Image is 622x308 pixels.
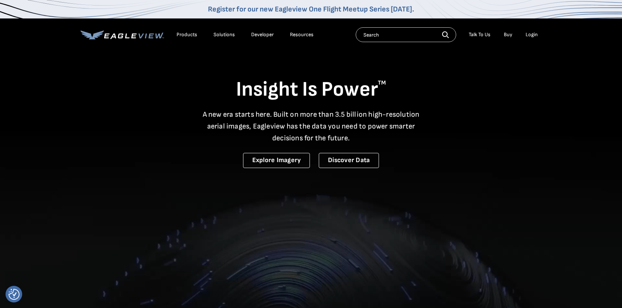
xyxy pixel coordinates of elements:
[251,31,274,38] a: Developer
[81,77,541,103] h1: Insight Is Power
[243,153,310,168] a: Explore Imagery
[8,289,20,300] button: Consent Preferences
[469,31,491,38] div: Talk To Us
[378,79,386,86] sup: TM
[319,153,379,168] a: Discover Data
[504,31,512,38] a: Buy
[356,27,456,42] input: Search
[213,31,235,38] div: Solutions
[177,31,197,38] div: Products
[208,5,414,14] a: Register for our new Eagleview One Flight Meetup Series [DATE].
[8,289,20,300] img: Revisit consent button
[198,109,424,144] p: A new era starts here. Built on more than 3.5 billion high-resolution aerial images, Eagleview ha...
[526,31,538,38] div: Login
[290,31,314,38] div: Resources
